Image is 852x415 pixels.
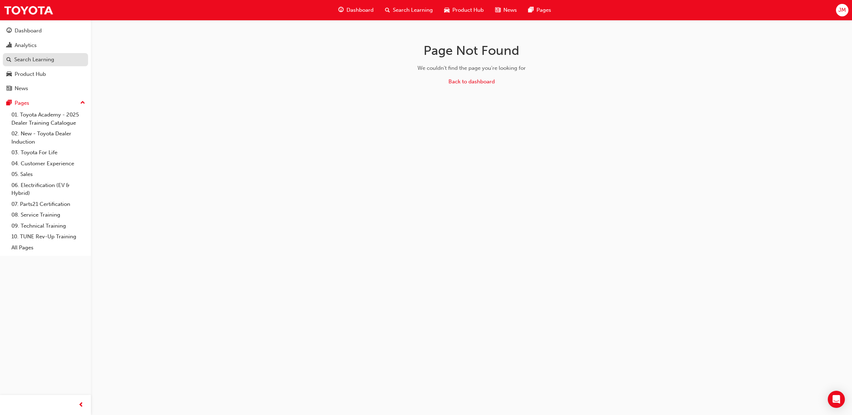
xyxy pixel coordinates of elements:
span: car-icon [6,71,12,78]
span: pages-icon [6,100,12,107]
span: news-icon [6,85,12,92]
span: search-icon [385,6,390,15]
div: Product Hub [15,70,46,78]
a: 10. TUNE Rev-Up Training [9,231,88,242]
a: 01. Toyota Academy - 2025 Dealer Training Catalogue [9,109,88,128]
h1: Page Not Found [359,43,585,58]
div: Open Intercom Messenger [828,391,845,408]
button: Pages [3,97,88,110]
a: Analytics [3,39,88,52]
a: 08. Service Training [9,209,88,221]
span: Pages [537,6,551,14]
span: guage-icon [338,6,344,15]
a: Back to dashboard [448,78,495,85]
span: search-icon [6,57,11,63]
a: 06. Electrification (EV & Hybrid) [9,180,88,199]
a: news-iconNews [489,3,523,17]
span: pages-icon [528,6,534,15]
span: car-icon [444,6,450,15]
span: guage-icon [6,28,12,34]
img: Trak [4,2,53,18]
button: DashboardAnalyticsSearch LearningProduct HubNews [3,23,88,97]
a: 02. New - Toyota Dealer Induction [9,128,88,147]
a: 07. Parts21 Certification [9,199,88,210]
a: All Pages [9,242,88,253]
a: guage-iconDashboard [333,3,379,17]
a: 05. Sales [9,169,88,180]
a: Search Learning [3,53,88,66]
div: News [15,84,28,93]
span: Search Learning [393,6,433,14]
div: Search Learning [14,56,54,64]
span: Product Hub [452,6,484,14]
a: 03. Toyota For Life [9,147,88,158]
span: News [503,6,517,14]
span: up-icon [80,98,85,108]
div: Analytics [15,41,37,50]
a: Dashboard [3,24,88,37]
span: Dashboard [347,6,374,14]
span: chart-icon [6,42,12,49]
a: pages-iconPages [523,3,557,17]
span: JM [838,6,846,14]
a: 09. Technical Training [9,221,88,232]
a: News [3,82,88,95]
span: news-icon [495,6,501,15]
div: Pages [15,99,29,107]
a: search-iconSearch Learning [379,3,438,17]
a: 04. Customer Experience [9,158,88,169]
div: We couldn't find the page you're looking for [359,64,585,72]
a: car-iconProduct Hub [438,3,489,17]
div: Dashboard [15,27,42,35]
button: JM [836,4,848,16]
a: Product Hub [3,68,88,81]
span: prev-icon [78,401,84,410]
